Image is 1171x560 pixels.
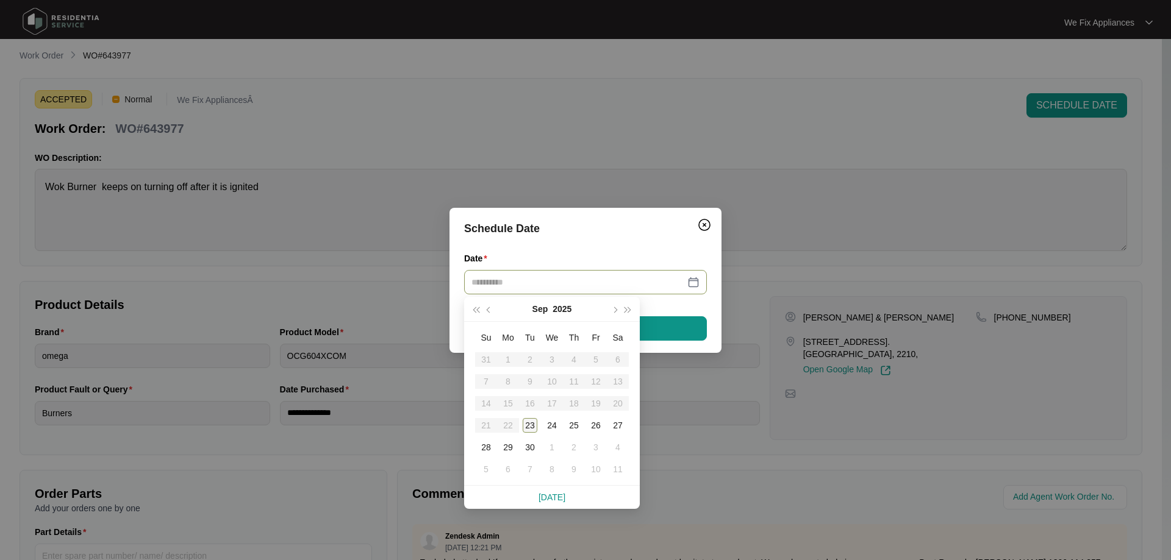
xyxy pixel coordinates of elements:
div: 9 [567,462,581,477]
div: 23 [523,418,537,433]
td: 2025-10-03 [585,436,607,458]
td: 2025-09-25 [563,414,585,436]
div: 24 [545,418,559,433]
td: 2025-10-02 [563,436,585,458]
th: Su [475,327,497,349]
div: 5 [479,462,493,477]
td: 2025-09-26 [585,414,607,436]
td: 2025-10-09 [563,458,585,480]
td: 2025-10-10 [585,458,607,480]
td: 2025-09-24 [541,414,563,436]
th: Th [563,327,585,349]
div: 27 [611,418,625,433]
div: 4 [611,440,625,455]
div: 7 [523,462,537,477]
div: 2 [567,440,581,455]
th: Sa [607,327,629,349]
div: 3 [589,440,603,455]
button: Close [695,215,714,235]
div: 8 [545,462,559,477]
td: 2025-09-23 [519,414,541,436]
td: 2025-10-05 [475,458,497,480]
div: 30 [523,440,537,455]
input: Date [471,275,685,289]
td: 2025-09-27 [607,414,629,436]
div: 26 [589,418,603,433]
div: Schedule Date [464,220,707,237]
button: 2025 [553,297,571,321]
td: 2025-10-11 [607,458,629,480]
a: [DATE] [539,492,565,502]
div: 6 [501,462,515,477]
td: 2025-10-01 [541,436,563,458]
td: 2025-10-08 [541,458,563,480]
button: Sep [532,297,548,321]
th: Mo [497,327,519,349]
div: 28 [479,440,493,455]
td: 2025-10-04 [607,436,629,458]
td: 2025-09-30 [519,436,541,458]
div: 29 [501,440,515,455]
th: We [541,327,563,349]
label: Date [464,252,492,264]
td: 2025-09-29 [497,436,519,458]
img: closeCircle [697,218,712,232]
td: 2025-09-28 [475,436,497,458]
div: 1 [545,440,559,455]
th: Tu [519,327,541,349]
th: Fr [585,327,607,349]
div: 25 [567,418,581,433]
div: 10 [589,462,603,477]
div: 11 [611,462,625,477]
td: 2025-10-06 [497,458,519,480]
td: 2025-10-07 [519,458,541,480]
